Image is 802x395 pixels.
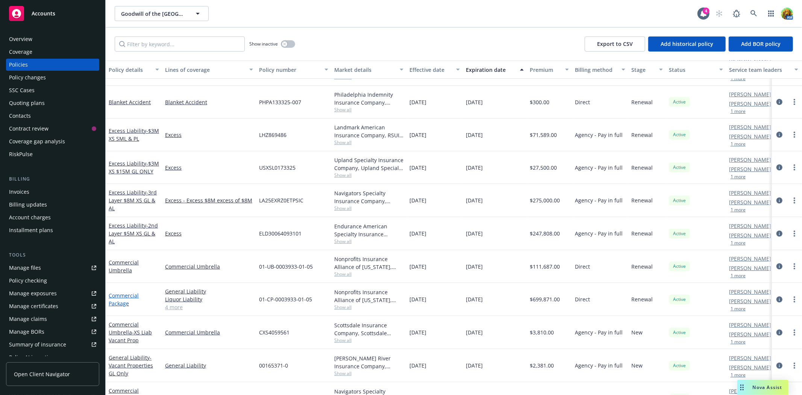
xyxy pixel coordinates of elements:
[575,98,590,106] span: Direct
[746,6,761,21] a: Search
[109,127,159,142] a: Excess Liability
[729,255,771,263] a: [PERSON_NAME]
[781,8,793,20] img: photo
[6,351,99,363] a: Policy AI ingestions
[109,99,151,106] a: Blanket Accident
[165,263,253,270] a: Commercial Umbrella
[9,110,31,122] div: Contacts
[790,295,799,304] a: more
[729,156,771,164] a: [PERSON_NAME]
[109,222,158,245] a: Excess Liability
[672,263,687,270] span: Active
[6,33,99,45] a: Overview
[790,97,799,106] a: more
[165,131,253,139] a: Excess
[575,66,617,74] div: Billing method
[466,263,483,270] span: [DATE]
[466,229,483,237] span: [DATE]
[466,328,483,336] span: [DATE]
[775,196,784,205] a: circleInformation
[334,288,403,304] div: Nonprofits Insurance Alliance of [US_STATE], Inc., Nonprofits Insurance Alliance of [US_STATE], I...
[334,255,403,271] div: Nonprofits Insurance Alliance of [US_STATE], Inc., Nonprofits Insurance Alliance of [US_STATE], I...
[259,328,290,336] span: CXS4059561
[648,36,726,52] button: Add historical policy
[9,224,53,236] div: Installment plans
[109,292,139,307] a: Commercial Package
[6,3,99,24] a: Accounts
[597,40,633,47] span: Export to CSV
[406,61,463,79] button: Effective date
[9,71,46,84] div: Policy changes
[259,362,288,369] span: 00165371-0
[530,66,561,74] div: Premium
[575,362,623,369] span: Agency - Pay in full
[259,229,302,237] span: ELD30064093101
[729,123,771,131] a: [PERSON_NAME]
[6,300,99,312] a: Manage certificates
[775,328,784,337] a: circleInformation
[731,109,746,114] button: 1 more
[731,175,746,179] button: 1 more
[631,263,653,270] span: Renewal
[575,328,623,336] span: Agency - Pay in full
[6,199,99,211] a: Billing updates
[530,362,554,369] span: $2,381.00
[790,229,799,238] a: more
[790,130,799,139] a: more
[731,307,746,311] button: 1 more
[259,98,301,106] span: PHPA133325-007
[729,189,771,197] a: [PERSON_NAME]
[9,84,35,96] div: SSC Cases
[259,263,313,270] span: 01-UB-0003933-01-05
[121,10,186,18] span: Goodwill of the [GEOGRAPHIC_DATA]
[6,211,99,223] a: Account charges
[32,11,55,17] span: Accounts
[631,229,653,237] span: Renewal
[731,208,746,212] button: 1 more
[9,351,57,363] div: Policy AI ingestions
[334,172,403,178] span: Show all
[6,123,99,135] a: Contract review
[9,186,29,198] div: Invoices
[259,164,296,172] span: USXSL0173325
[669,66,715,74] div: Status
[729,66,790,74] div: Service team leaders
[631,328,643,336] span: New
[6,287,99,299] span: Manage exposures
[9,59,28,71] div: Policies
[249,41,278,47] span: Show inactive
[109,222,158,245] span: - 2nd Layer $5M XS GL & AL
[466,362,483,369] span: [DATE]
[575,131,623,139] span: Agency - Pay in full
[466,295,483,303] span: [DATE]
[790,196,799,205] a: more
[729,100,771,108] a: [PERSON_NAME]
[115,6,209,21] button: Goodwill of the [GEOGRAPHIC_DATA]
[530,328,554,336] span: $3,810.00
[165,66,245,74] div: Lines of coverage
[729,222,771,230] a: [PERSON_NAME]
[6,262,99,274] a: Manage files
[334,271,403,277] span: Show all
[703,8,710,14] div: 4
[109,354,153,377] a: General Liability
[672,296,687,303] span: Active
[575,196,623,204] span: Agency - Pay in full
[6,186,99,198] a: Invoices
[775,130,784,139] a: circleInformation
[729,198,771,206] a: [PERSON_NAME]
[726,61,801,79] button: Service team leaders
[729,6,744,21] a: Report a Bug
[790,262,799,271] a: more
[6,313,99,325] a: Manage claims
[9,33,32,45] div: Overview
[737,380,788,395] button: Nova Assist
[9,148,33,160] div: RiskPulse
[672,362,687,369] span: Active
[6,175,99,183] div: Billing
[790,328,799,337] a: more
[9,211,51,223] div: Account charges
[165,98,253,106] a: Blanket Accident
[409,196,426,204] span: [DATE]
[109,160,159,175] a: Excess Liability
